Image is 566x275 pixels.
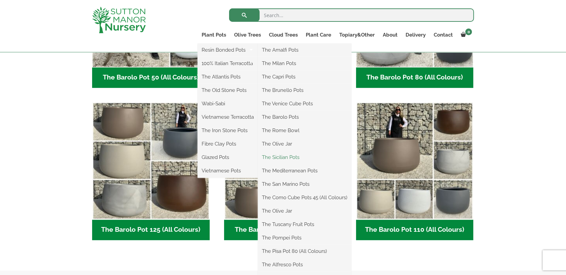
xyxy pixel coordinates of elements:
[379,30,402,40] a: About
[229,8,474,22] input: Search...
[92,220,210,240] h2: The Barolo Pot 125 (All Colours)
[356,102,474,220] img: The Barolo Pot 110 (All Colours)
[258,85,351,95] a: The Brunello Pots
[230,30,265,40] a: Olive Trees
[258,219,351,229] a: The Tuscany Fruit Pots
[198,72,258,82] a: The Atlantis Pots
[335,30,379,40] a: Topiary&Other
[430,30,457,40] a: Contact
[258,192,351,203] a: The Como Cube Pots 45 (All Colours)
[198,166,258,176] a: Vietnamese Pots
[356,67,474,88] h2: The Barolo Pot 80 (All Colours)
[258,112,351,122] a: The Barolo Pots
[258,58,351,68] a: The Milan Pots
[258,152,351,162] a: The Sicilian Pots
[258,139,351,149] a: The Olive Jar
[356,102,474,240] a: Visit product category The Barolo Pot 110 (All Colours)
[198,112,258,122] a: Vietnamese Terracotta
[92,67,210,88] h2: The Barolo Pot 50 (All Colours)
[265,30,302,40] a: Cloud Trees
[198,139,258,149] a: Fibre Clay Pots
[258,246,351,256] a: The Pisa Pot 80 (All Colours)
[258,233,351,243] a: The Pompei Pots
[92,102,210,220] img: The Barolo Pot 125 (All Colours)
[198,30,230,40] a: Plant Pots
[198,152,258,162] a: Glazed Pots
[302,30,335,40] a: Plant Care
[258,45,351,55] a: The Amalfi Pots
[198,45,258,55] a: Resin Bonded Pots
[258,206,351,216] a: The Olive Jar
[92,102,210,240] a: Visit product category The Barolo Pot 125 (All Colours)
[402,30,430,40] a: Delivery
[198,99,258,109] a: Wabi-Sabi
[224,220,342,240] h2: The Barolo Pot 95 (All Colours)
[258,179,351,189] a: The San Marino Pots
[258,99,351,109] a: The Venice Cube Pots
[92,7,146,33] img: logo
[457,30,474,40] a: 0
[198,85,258,95] a: The Old Stone Pots
[198,58,258,68] a: 100% Italian Terracotta
[198,125,258,135] a: The Iron Stone Pots
[258,260,351,270] a: The Alfresco Pots
[465,29,472,35] span: 0
[258,125,351,135] a: The Rome Bowl
[356,220,474,240] h2: The Barolo Pot 110 (All Colours)
[258,72,351,82] a: The Capri Pots
[258,166,351,176] a: The Mediterranean Pots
